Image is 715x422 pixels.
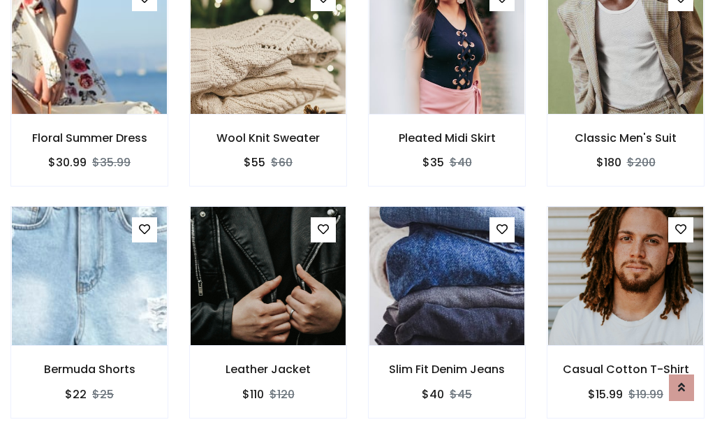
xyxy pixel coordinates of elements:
del: $19.99 [628,386,663,402]
h6: Casual Cotton T-Shirt [547,363,704,376]
del: $40 [450,154,472,170]
h6: Slim Fit Denim Jeans [369,363,525,376]
h6: $110 [242,388,264,401]
h6: $40 [422,388,444,401]
del: $60 [271,154,293,170]
h6: Bermuda Shorts [11,363,168,376]
h6: $30.99 [48,156,87,169]
h6: Pleated Midi Skirt [369,131,525,145]
del: $35.99 [92,154,131,170]
del: $120 [270,386,295,402]
h6: $180 [596,156,621,169]
h6: Leather Jacket [190,363,346,376]
h6: $55 [244,156,265,169]
del: $25 [92,386,114,402]
h6: Floral Summer Dress [11,131,168,145]
h6: $22 [65,388,87,401]
del: $45 [450,386,472,402]
h6: $35 [422,156,444,169]
h6: Classic Men's Suit [547,131,704,145]
h6: $15.99 [588,388,623,401]
h6: Wool Knit Sweater [190,131,346,145]
del: $200 [627,154,656,170]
